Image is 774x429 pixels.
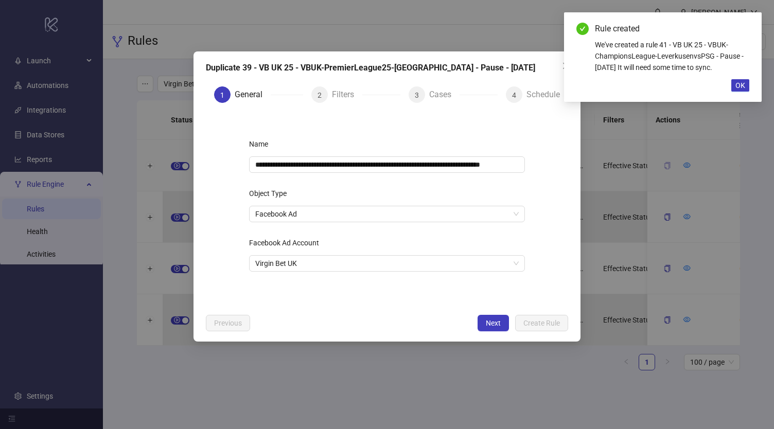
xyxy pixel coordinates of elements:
button: Close [558,58,574,74]
div: Rule created [595,23,749,35]
span: 2 [318,91,322,99]
button: Next [478,315,509,331]
button: Create Rule [515,315,568,331]
a: Close [738,23,749,34]
span: 3 [415,91,419,99]
button: OK [731,79,749,92]
span: 1 [220,91,224,99]
span: close [562,62,570,70]
div: Duplicate 39 - VB UK 25 - VBUK-PremierLeague25-[GEOGRAPHIC_DATA] - Pause - [DATE] [206,62,568,74]
div: General [235,86,271,103]
div: Filters [332,86,362,103]
button: Previous [206,315,250,331]
span: check-circle [576,23,589,35]
label: Object Type [249,185,293,202]
span: Next [486,319,501,327]
span: 4 [512,91,516,99]
span: OK [735,81,745,90]
span: Facebook Ad [255,206,519,222]
span: Virgin Bet UK [255,256,519,271]
div: Schedule [526,86,560,103]
div: We've created a rule 41 - VB UK 25 - VBUK-ChampionsLeague-LeverkusenvsPSG - Pause - [DATE] It wil... [595,39,749,73]
input: Name [249,156,525,173]
label: Facebook Ad Account [249,235,326,251]
label: Name [249,136,275,152]
div: Cases [429,86,460,103]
